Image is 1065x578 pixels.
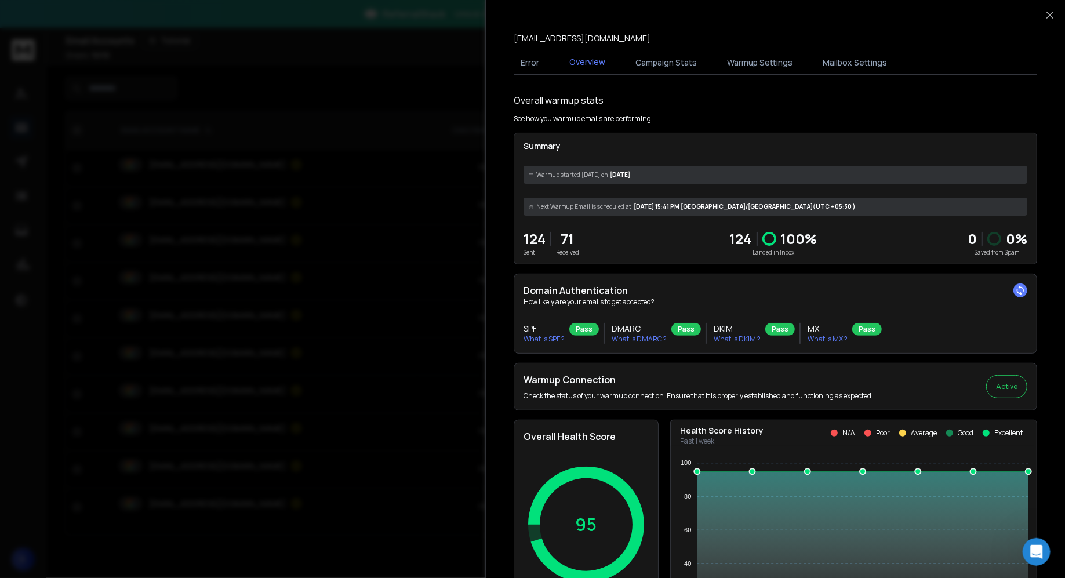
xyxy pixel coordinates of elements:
[23,82,209,102] p: Hi Rehdhil 👋
[524,391,873,401] p: Check the status of your warmup connection. Ensure that it is properly established and functionin...
[569,323,599,336] div: Pass
[32,194,46,208] img: Raj avatar
[681,460,691,467] tspan: 100
[556,230,579,248] p: 71
[781,230,817,248] p: 100 %
[524,198,1027,216] div: [DATE] 15:41 PM [GEOGRAPHIC_DATA]/[GEOGRAPHIC_DATA] (UTC +05:30 )
[23,102,209,141] p: How can we assist you [DATE]?
[612,323,667,335] h3: DMARC
[994,428,1023,438] p: Excellent
[714,323,761,335] h3: DKIM
[671,323,701,336] div: Pass
[720,50,799,75] button: Warmup Settings
[17,339,215,373] div: Navigating Advanced Campaign Options in ReachInbox
[524,373,873,387] h2: Warmup Connection
[524,297,1027,307] p: How likely are your emails to get accepted?
[536,170,608,179] span: Warmup started [DATE] on
[24,344,194,368] div: Navigating Advanced Campaign Options in ReachInbox
[184,391,202,399] span: Help
[23,24,101,39] img: logo
[22,194,36,208] img: Rohan avatar
[24,166,208,178] div: Recent message
[124,19,147,42] img: Profile image for Raj
[576,514,597,535] p: 95
[958,428,973,438] p: Good
[911,428,937,438] p: Average
[12,173,220,216] div: Lakshita avatarRohan avatarRaj avatarYou’ll get replies here and in your email: ✉️ [EMAIL_ADDRESS...
[146,19,169,42] img: Profile image for Rohan
[524,323,565,335] h3: SPF
[96,391,136,399] span: Messages
[199,19,220,39] div: Close
[852,323,882,336] div: Pass
[684,560,691,567] tspan: 40
[968,229,977,248] strong: 0
[1006,230,1027,248] p: 0 %
[680,425,764,437] p: Health Score History
[26,391,52,399] span: Home
[168,19,191,42] img: Profile image for Lakshita
[514,32,650,44] p: [EMAIL_ADDRESS][DOMAIN_NAME]
[816,50,894,75] button: Mailbox Settings
[730,230,752,248] p: 124
[765,323,795,336] div: Pass
[514,50,546,75] button: Error
[12,156,220,217] div: Recent messageLakshita avatarRohan avatarRaj avatarYou’ll get replies here and in your email: ✉️ ...
[808,335,848,344] p: What is MX ?
[524,430,649,444] h2: Overall Health Score
[27,184,41,198] img: Lakshita avatar
[12,223,220,267] div: Send us a messageWe typically reply in under 15 minutes
[17,306,215,339] div: Optimizing Warmup Settings in ReachInbox
[612,335,667,344] p: What is DMARC ?
[684,526,691,533] tspan: 60
[808,323,848,335] h3: MX
[24,283,94,296] span: Search for help
[17,278,215,301] button: Search for help
[524,283,1027,297] h2: Domain Authentication
[49,184,542,193] span: You’ll get replies here and in your email: ✉️ [EMAIL_ADDRESS][DOMAIN_NAME] Our usual reply time 🕒...
[49,195,71,207] div: [URL]
[628,50,704,75] button: Campaign Stats
[684,493,691,500] tspan: 80
[74,195,109,207] div: • 1m ago
[556,248,579,257] p: Received
[986,375,1027,398] button: Active
[680,437,764,446] p: Past 1 week
[524,248,546,257] p: Sent
[876,428,890,438] p: Poor
[730,248,817,257] p: Landed in Inbox
[562,49,612,76] button: Overview
[514,114,651,123] p: See how you warmup emails are performing
[968,248,1027,257] p: Saved from Spam
[24,310,194,335] div: Optimizing Warmup Settings in ReachInbox
[77,362,154,408] button: Messages
[524,335,565,344] p: What is SPF ?
[514,93,604,107] h1: Overall warmup stats
[155,362,232,408] button: Help
[524,230,546,248] p: 124
[714,335,761,344] p: What is DKIM ?
[536,202,631,211] span: Next Warmup Email is scheduled at
[24,245,194,257] div: We typically reply in under 15 minutes
[524,166,1027,184] div: [DATE]
[24,232,194,245] div: Send us a message
[842,428,855,438] p: N/A
[524,140,1027,152] p: Summary
[1023,538,1051,566] iframe: Intercom live chat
